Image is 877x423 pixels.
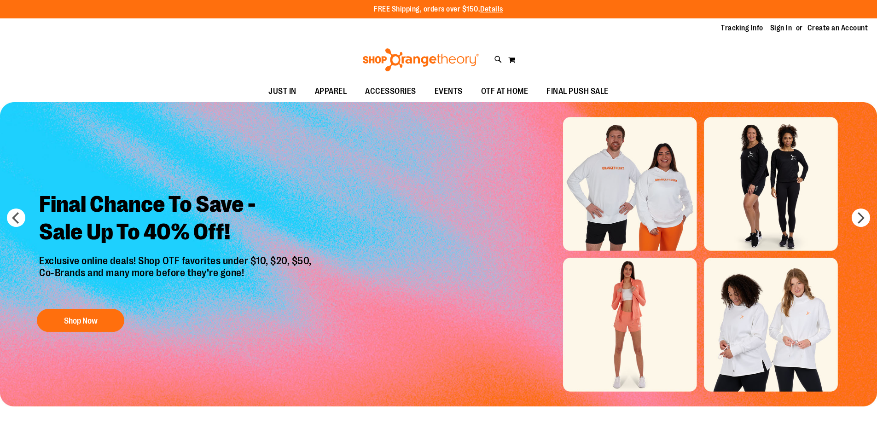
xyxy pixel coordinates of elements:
a: APPAREL [306,81,356,102]
a: Tracking Info [721,23,763,33]
a: OTF AT HOME [472,81,538,102]
p: FREE Shipping, orders over $150. [374,4,503,15]
span: FINAL PUSH SALE [546,81,609,102]
span: JUST IN [268,81,296,102]
a: EVENTS [425,81,472,102]
p: Exclusive online deals! Shop OTF favorites under $10, $20, $50, Co-Brands and many more before th... [32,255,321,300]
img: Shop Orangetheory [361,48,481,71]
h2: Final Chance To Save - Sale Up To 40% Off! [32,184,321,255]
a: Details [480,5,503,13]
button: next [852,209,870,227]
span: APPAREL [315,81,347,102]
a: Final Chance To Save -Sale Up To 40% Off! Exclusive online deals! Shop OTF favorites under $10, $... [32,184,321,337]
span: ACCESSORIES [365,81,416,102]
span: OTF AT HOME [481,81,529,102]
a: FINAL PUSH SALE [537,81,618,102]
span: EVENTS [435,81,463,102]
button: prev [7,209,25,227]
a: JUST IN [259,81,306,102]
a: Create an Account [807,23,868,33]
a: Sign In [770,23,792,33]
a: ACCESSORIES [356,81,425,102]
button: Shop Now [37,309,124,332]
